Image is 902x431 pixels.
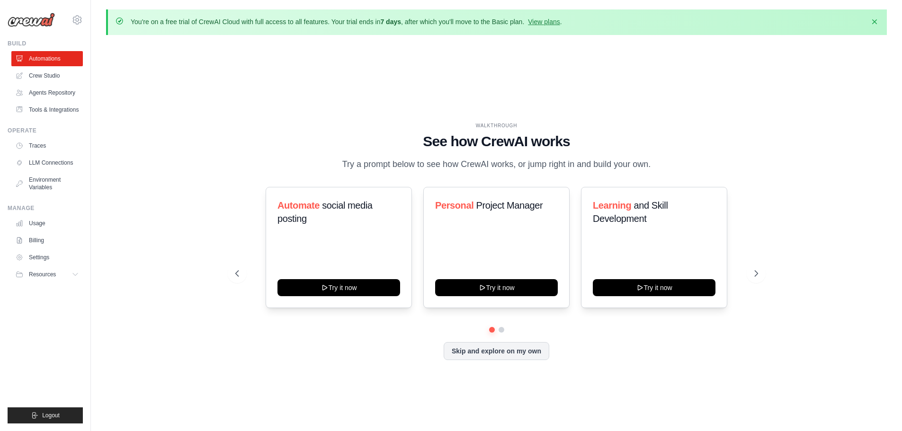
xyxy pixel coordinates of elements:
[11,155,83,170] a: LLM Connections
[8,13,55,27] img: Logo
[277,279,400,296] button: Try it now
[42,412,60,419] span: Logout
[8,204,83,212] div: Manage
[593,200,668,224] span: and Skill Development
[11,216,83,231] a: Usage
[11,138,83,153] a: Traces
[277,200,373,224] span: social media posting
[11,172,83,195] a: Environment Variables
[8,127,83,134] div: Operate
[435,200,473,211] span: Personal
[593,200,631,211] span: Learning
[11,250,83,265] a: Settings
[11,267,83,282] button: Resources
[235,133,758,150] h1: See how CrewAI works
[11,85,83,100] a: Agents Repository
[11,51,83,66] a: Automations
[131,17,562,26] p: You're on a free trial of CrewAI Cloud with full access to all features. Your trial ends in , aft...
[277,200,320,211] span: Automate
[11,102,83,117] a: Tools & Integrations
[444,342,549,360] button: Skip and explore on my own
[528,18,560,26] a: View plans
[11,68,83,83] a: Crew Studio
[8,407,83,423] button: Logout
[11,233,83,248] a: Billing
[435,279,558,296] button: Try it now
[8,40,83,47] div: Build
[380,18,401,26] strong: 7 days
[235,122,758,129] div: WALKTHROUGH
[593,279,715,296] button: Try it now
[29,271,56,278] span: Resources
[338,158,656,171] p: Try a prompt below to see how CrewAI works, or jump right in and build your own.
[476,200,543,211] span: Project Manager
